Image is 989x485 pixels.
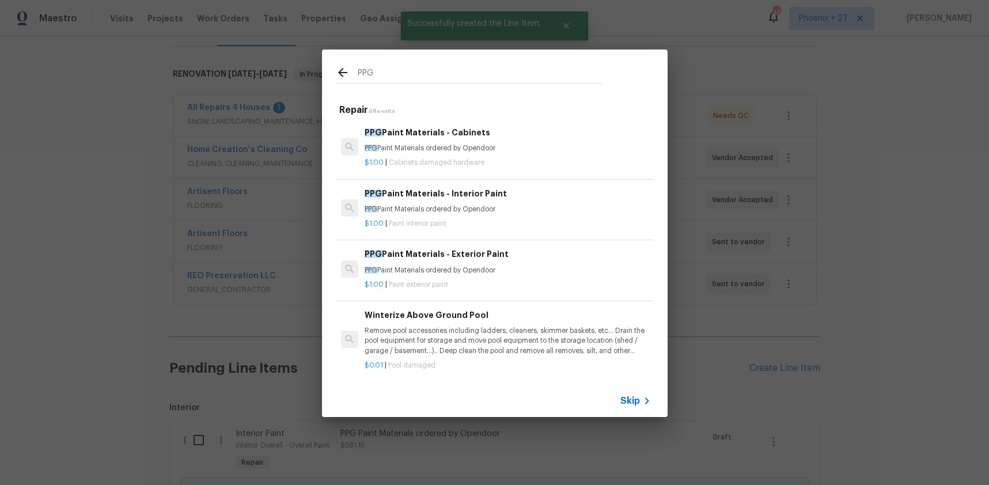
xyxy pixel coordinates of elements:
span: $0.01 [365,362,383,369]
p: | [365,361,650,370]
span: Paint interior paint [389,220,446,227]
h6: Paint Materials - Cabinets [365,126,650,139]
p: | [365,219,650,229]
p: | [365,158,650,168]
span: PPG [365,206,377,213]
h6: Paint Materials - Interior Paint [365,187,650,200]
span: PPG [365,145,377,151]
span: $1.00 [365,220,384,227]
span: $1.00 [365,281,384,288]
span: PPG [365,250,382,258]
span: Paint exterior paint [389,281,448,288]
h6: Winterize Above Ground Pool [365,309,650,321]
input: Search issues or repairs [358,66,602,83]
span: Pool damaged [388,362,435,369]
span: $1.00 [365,159,384,166]
span: Cabinets damaged hardware [389,159,484,166]
p: | [365,280,650,290]
h6: Paint Materials - Exterior Paint [365,248,650,260]
p: Paint Materials ordered by Opendoor [365,143,650,153]
p: Paint Materials ordered by Opendoor [365,266,650,275]
p: Remove pool accessories including ladders, cleaners, skimmer baskets, etc… Drain the pool equipme... [365,326,650,355]
h5: Repair [339,104,654,116]
span: PPG [365,190,382,198]
span: Skip [620,395,640,407]
span: 4 Results [368,108,395,114]
p: Paint Materials ordered by Opendoor [365,204,650,214]
span: PPG [365,128,382,137]
span: PPG [365,267,377,274]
